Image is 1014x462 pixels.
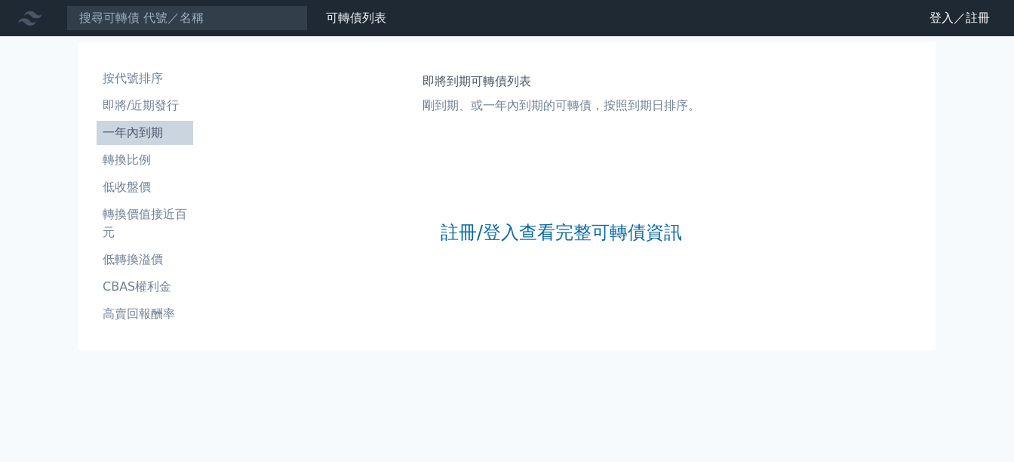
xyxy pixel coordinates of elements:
[441,220,682,245] a: 註冊/登入查看完整可轉債資訊
[97,175,193,199] a: 低收盤價
[97,251,193,269] li: 低轉換溢價
[97,278,193,296] li: CBAS權利金
[97,205,193,242] li: 轉換價值接近百元
[422,72,700,91] h1: 即將到期可轉債列表
[97,151,193,169] li: 轉換比例
[97,178,193,196] li: 低收盤價
[97,69,193,88] li: 按代號排序
[97,97,193,115] li: 即將/近期發行
[97,302,193,326] a: 高賣回報酬率
[97,66,193,91] a: 按代號排序
[97,121,193,145] a: 一年內到期
[66,5,308,31] input: 搜尋可轉債 代號／名稱
[422,97,700,115] p: 剛到期、或一年內到期的可轉債，按照到期日排序。
[326,11,386,25] a: 可轉債列表
[97,275,193,299] a: CBAS權利金
[97,94,193,118] a: 即將/近期發行
[97,248,193,272] a: 低轉換溢價
[917,6,1002,30] a: 登入／註冊
[97,202,193,245] a: 轉換價值接近百元
[97,305,193,323] li: 高賣回報酬率
[97,124,193,142] li: 一年內到期
[97,148,193,172] a: 轉換比例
